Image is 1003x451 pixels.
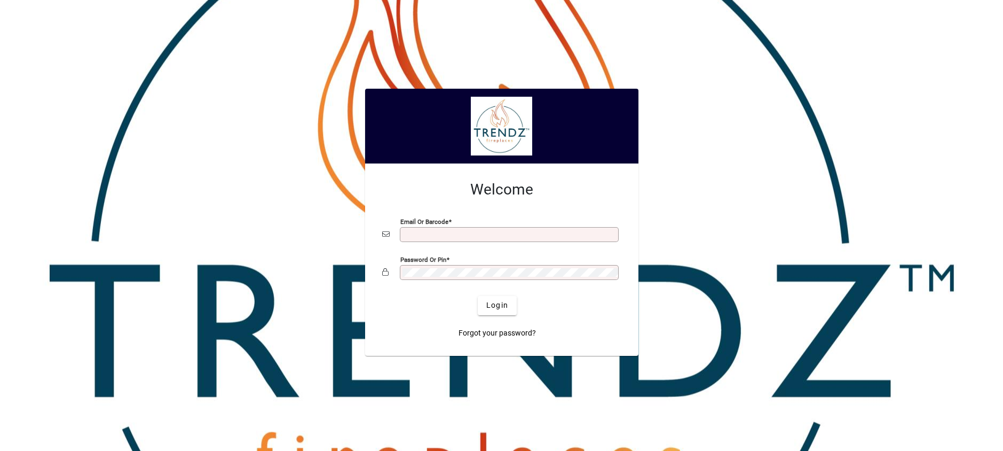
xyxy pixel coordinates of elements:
h2: Welcome [382,181,621,199]
button: Login [478,296,517,315]
mat-label: Email or Barcode [400,217,448,225]
mat-label: Password or Pin [400,255,446,263]
a: Forgot your password? [454,324,540,343]
span: Login [486,300,508,311]
span: Forgot your password? [459,328,536,339]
